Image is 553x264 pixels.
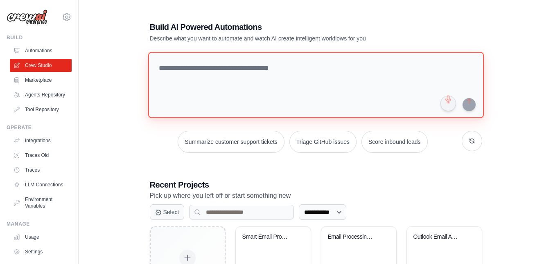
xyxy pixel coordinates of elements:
[462,131,482,151] button: Get new suggestions
[7,9,47,25] img: Logo
[150,21,425,33] h1: Build AI Powered Automations
[328,233,377,241] div: Email Processing & Auto-Reply System (Test Mode)
[10,103,72,116] a: Tool Repository
[10,59,72,72] a: Crew Studio
[512,225,553,264] iframe: Chat Widget
[150,190,482,201] p: Pick up where you left off or start something new
[10,44,72,57] a: Automations
[10,163,72,177] a: Traces
[7,124,72,131] div: Operate
[10,88,72,101] a: Agents Repository
[7,34,72,41] div: Build
[10,230,72,244] a: Usage
[10,178,72,191] a: LLM Connections
[178,131,284,153] button: Summarize customer support tickets
[361,131,428,153] button: Score inbound leads
[150,179,482,190] h3: Recent Projects
[10,245,72,258] a: Settings
[440,96,456,111] button: Click to speak your automation idea
[10,193,72,213] a: Environment Variables
[289,131,357,153] button: Triage GitHub issues
[10,149,72,162] a: Traces Old
[7,221,72,227] div: Manage
[242,233,292,241] div: Smart Email Processing & Team Notification System
[10,74,72,87] a: Marketplace
[150,204,185,220] button: Select
[150,34,425,43] p: Describe what you want to automate and watch AI create intelligent workflows for you
[413,233,463,241] div: Outlook Email Automation - Label & Draft Reply
[10,134,72,147] a: Integrations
